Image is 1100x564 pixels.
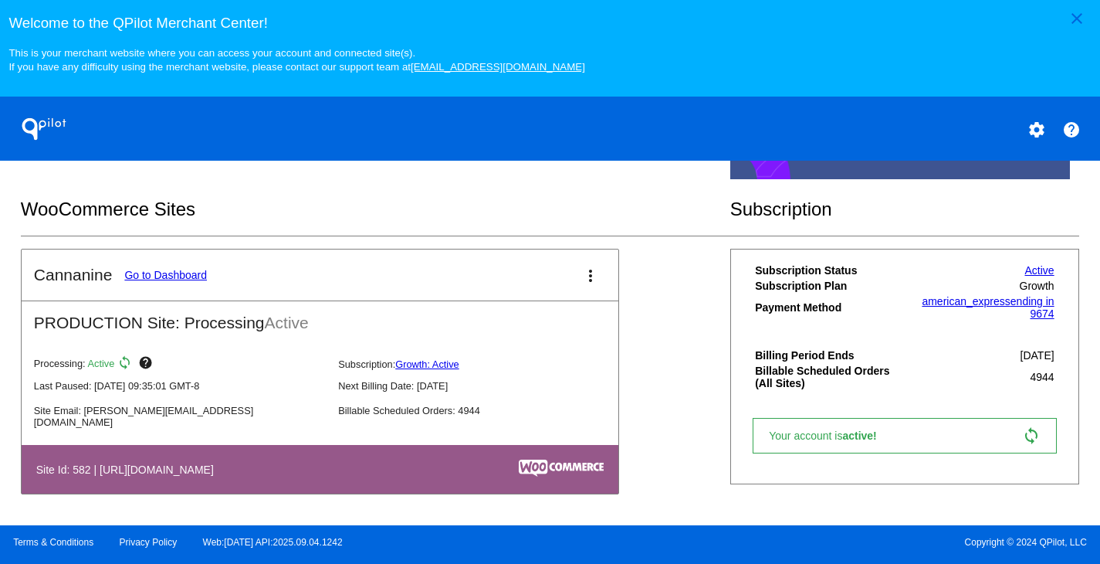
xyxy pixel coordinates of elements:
span: Growth [1020,280,1054,292]
h3: Welcome to the QPilot Merchant Center! [8,15,1091,32]
mat-icon: close [1068,9,1086,28]
a: Growth: Active [395,358,459,370]
h2: WooCommerce Sites [21,199,730,220]
mat-icon: settings [1027,121,1046,139]
a: american_expressending in 9674 [922,295,1054,320]
span: Copyright © 2024 QPilot, LLC [564,537,1087,548]
small: This is your merchant website where you can access your account and connected site(s). If you hav... [8,47,584,73]
h2: Cannanine [34,266,113,284]
a: Your account isactive! sync [753,418,1056,454]
mat-icon: help [1062,121,1081,139]
p: Subscription: [338,358,630,370]
img: c53aa0e5-ae75-48aa-9bee-956650975ee5 [519,460,604,477]
mat-icon: sync [1022,426,1041,445]
th: Subscription Status [754,263,905,277]
p: Billable Scheduled Orders: 4944 [338,405,630,416]
mat-icon: sync [117,355,136,374]
span: [DATE] [1020,349,1054,362]
th: Subscription Plan [754,279,905,293]
a: Privacy Policy [120,537,178,548]
mat-icon: help [138,355,157,374]
h2: PRODUCTION Site: Processing [22,301,618,332]
h1: QPilot [13,114,75,144]
p: Next Billing Date: [DATE] [338,380,630,392]
th: Billing Period Ends [754,348,905,362]
span: Active [265,314,309,331]
p: Last Paused: [DATE] 09:35:01 GMT-8 [34,380,326,392]
span: 4944 [1030,371,1054,383]
a: Go to Dashboard [124,269,207,281]
p: Processing: [34,355,326,374]
th: Billable Scheduled Orders (All Sites) [754,364,905,390]
a: Web:[DATE] API:2025.09.04.1242 [203,537,343,548]
span: Your account is [769,430,892,442]
a: Active [1025,264,1054,277]
a: Terms & Conditions [13,537,93,548]
p: Site Email: [PERSON_NAME][EMAIL_ADDRESS][DOMAIN_NAME] [34,405,326,428]
span: active! [842,430,884,442]
span: american_express [922,295,1010,307]
a: [EMAIL_ADDRESS][DOMAIN_NAME] [411,61,585,73]
h2: Subscription [730,199,1080,220]
h4: Site Id: 582 | [URL][DOMAIN_NAME] [36,464,222,476]
mat-icon: more_vert [581,267,600,285]
th: Payment Method [754,294,905,321]
span: Active [88,358,115,370]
